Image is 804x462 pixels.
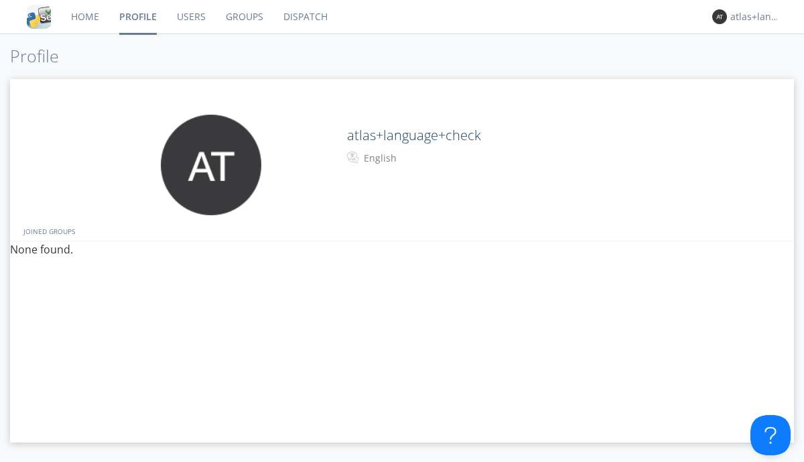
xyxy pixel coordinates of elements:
p: None found. [10,241,794,259]
img: In groups with Translation enabled, your messages will be automatically translated to and from th... [347,150,360,166]
iframe: Toggle Customer Support [750,415,791,455]
h1: Profile [10,47,794,66]
div: English [364,152,476,165]
img: 373638.png [712,9,727,24]
img: 373638.png [161,115,261,215]
h2: atlas+language+check [347,128,719,143]
img: cddb5a64eb264b2086981ab96f4c1ba7 [27,5,51,29]
div: atlas+language+check [730,10,781,23]
div: JOINED GROUPS [20,221,791,241]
